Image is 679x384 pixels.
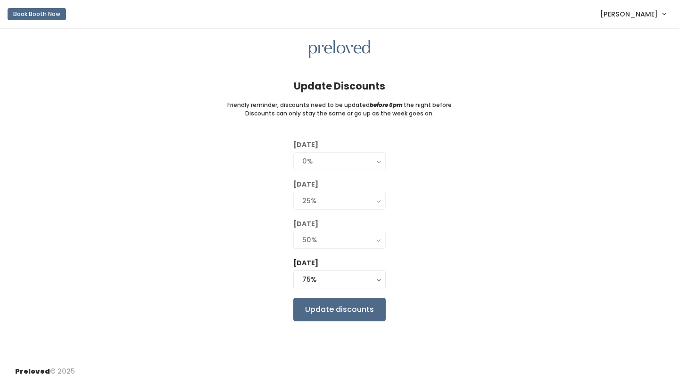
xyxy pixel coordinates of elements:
[8,4,66,25] a: Book Booth Now
[293,152,386,170] button: 0%
[293,140,318,150] label: [DATE]
[293,192,386,210] button: 25%
[293,298,386,321] input: Update discounts
[15,367,50,376] span: Preloved
[8,8,66,20] button: Book Booth Now
[591,4,675,24] a: [PERSON_NAME]
[293,231,386,249] button: 50%
[309,40,370,58] img: preloved logo
[293,219,318,229] label: [DATE]
[227,101,452,109] small: Friendly reminder, discounts need to be updated the night before
[302,274,377,285] div: 75%
[302,196,377,206] div: 25%
[15,359,75,376] div: © 2025
[293,270,386,288] button: 75%
[294,81,385,91] h4: Update Discounts
[293,258,318,268] label: [DATE]
[302,235,377,245] div: 50%
[600,9,658,19] span: [PERSON_NAME]
[302,156,377,166] div: 0%
[293,180,318,189] label: [DATE]
[370,101,403,109] i: before 6pm
[245,109,434,118] small: Discounts can only stay the same or go up as the week goes on.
